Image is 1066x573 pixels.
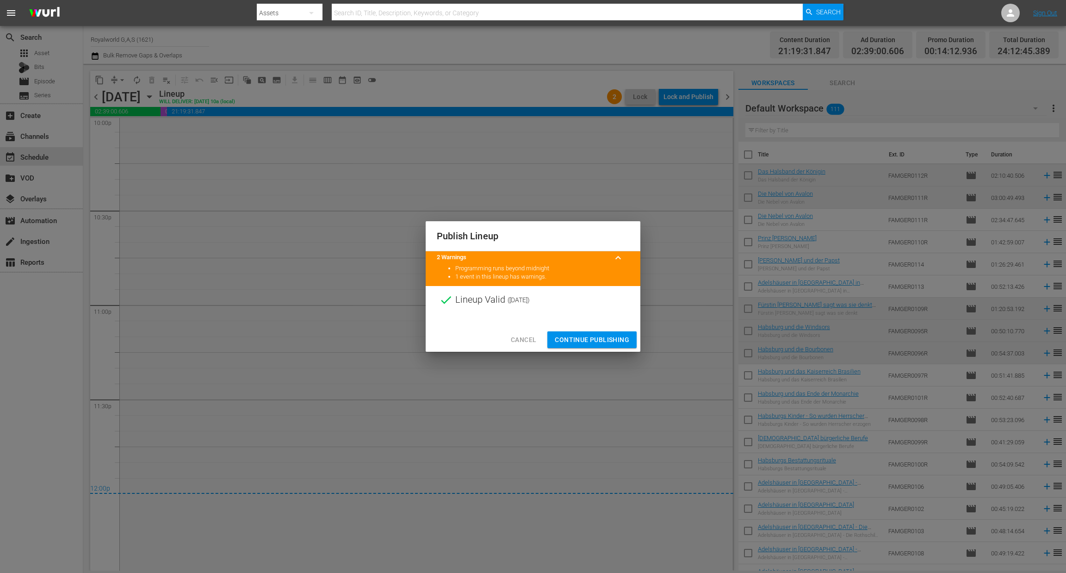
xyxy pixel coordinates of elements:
[426,286,640,314] div: Lineup Valid
[437,229,629,243] h2: Publish Lineup
[455,264,629,273] li: Programming runs beyond midnight
[1033,9,1057,17] a: Sign Out
[607,247,629,269] button: keyboard_arrow_up
[22,2,67,24] img: ans4CAIJ8jUAAAAAAAAAAAAAAAAAAAAAAAAgQb4GAAAAAAAAAAAAAAAAAAAAAAAAJMjXAAAAAAAAAAAAAAAAAAAAAAAAgAT5G...
[6,7,17,19] span: menu
[547,331,637,349] button: Continue Publishing
[437,253,607,262] title: 2 Warnings
[816,4,841,20] span: Search
[455,273,629,281] li: 1 event in this lineup has warnings.
[511,334,536,346] span: Cancel
[555,334,629,346] span: Continue Publishing
[508,293,530,307] span: ( [DATE] )
[503,331,544,349] button: Cancel
[613,252,624,263] span: keyboard_arrow_up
